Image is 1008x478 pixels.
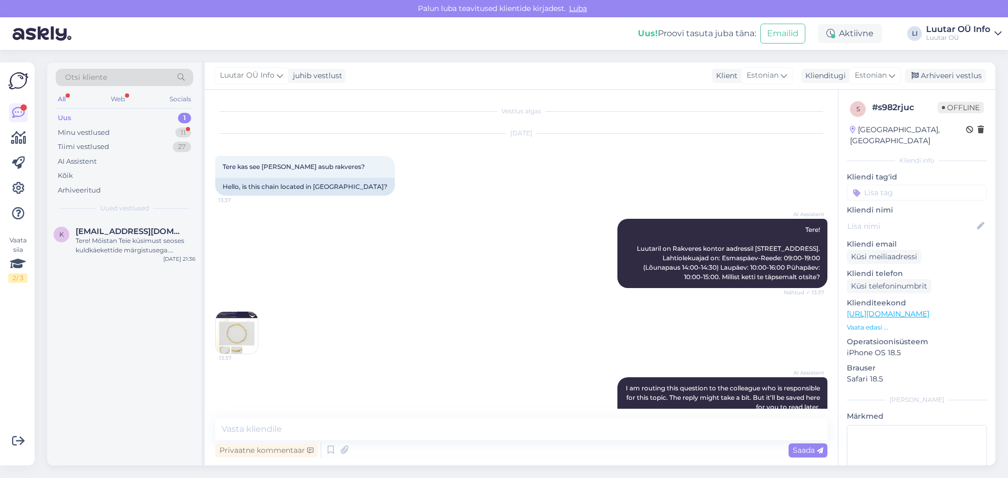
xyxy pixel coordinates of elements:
[926,34,990,42] div: Luutar OÜ
[907,26,922,41] div: LI
[216,312,258,354] img: Attachment
[801,70,846,81] div: Klienditugi
[58,171,73,181] div: Kõik
[926,25,990,34] div: Luutar OÜ Info
[847,172,987,183] p: Kliendi tag'id
[847,156,987,165] div: Kliendi info
[58,128,110,138] div: Minu vestlused
[566,4,590,13] span: Luba
[784,289,824,296] span: Nähtud ✓ 13:37
[76,227,185,236] span: Korjua19@hotmail.com
[56,92,68,106] div: All
[847,336,987,347] p: Operatsioonisüsteem
[847,220,975,232] input: Lisa nimi
[289,70,342,81] div: juhib vestlust
[872,101,938,114] div: # s982rjuc
[847,323,987,332] p: Vaata edasi ...
[785,210,824,218] span: AI Assistent
[847,298,987,309] p: Klienditeekond
[712,70,738,81] div: Klient
[847,395,987,405] div: [PERSON_NAME]
[100,204,149,213] span: Uued vestlused
[58,142,109,152] div: Tiimi vestlused
[167,92,193,106] div: Socials
[747,70,779,81] span: Estonian
[847,250,921,264] div: Küsi meiliaadressi
[219,354,258,362] span: 13:37
[785,369,824,377] span: AI Assistent
[163,255,195,263] div: [DATE] 21:36
[926,25,1002,42] a: Luutar OÜ InfoLuutar OÜ
[626,384,822,411] span: I am routing this question to the colleague who is responsible for this topic. The reply might ta...
[847,411,987,422] p: Märkmed
[58,113,71,123] div: Uus
[215,443,318,458] div: Privaatne kommentaar
[109,92,127,106] div: Web
[76,236,195,255] div: Tere! Mõistan Teie küsimust seoses kuldkäekettide märgistusega. [PERSON_NAME] andke mulle hetk ae...
[59,230,64,238] span: K
[215,129,827,138] div: [DATE]
[905,69,986,83] div: Arhiveeri vestlus
[58,156,97,167] div: AI Assistent
[175,128,191,138] div: 11
[8,273,27,283] div: 2 / 3
[65,72,107,83] span: Otsi kliente
[856,105,860,113] span: s
[178,113,191,123] div: 1
[847,309,929,318] a: [URL][DOMAIN_NAME]
[220,70,275,81] span: Luutar OÜ Info
[173,142,191,152] div: 27
[223,163,365,171] span: Tere kas see [PERSON_NAME] asub rakveres?
[58,185,101,196] div: Arhiveeritud
[638,27,756,40] div: Proovi tasuta juba täna:
[760,24,805,44] button: Emailid
[850,124,966,146] div: [GEOGRAPHIC_DATA], [GEOGRAPHIC_DATA]
[847,185,987,200] input: Lisa tag
[215,107,827,116] div: Vestlus algas
[215,178,395,196] div: Hello, is this chain located in [GEOGRAPHIC_DATA]?
[8,236,27,283] div: Vaata siia
[847,279,931,293] div: Küsi telefoninumbrit
[847,374,987,385] p: Safari 18.5
[818,24,882,43] div: Aktiivne
[938,102,984,113] span: Offline
[855,70,887,81] span: Estonian
[8,71,28,91] img: Askly Logo
[847,363,987,374] p: Brauser
[847,347,987,358] p: iPhone OS 18.5
[847,268,987,279] p: Kliendi telefon
[218,196,258,204] span: 13:37
[638,28,658,38] b: Uus!
[847,205,987,216] p: Kliendi nimi
[793,445,823,455] span: Saada
[847,239,987,250] p: Kliendi email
